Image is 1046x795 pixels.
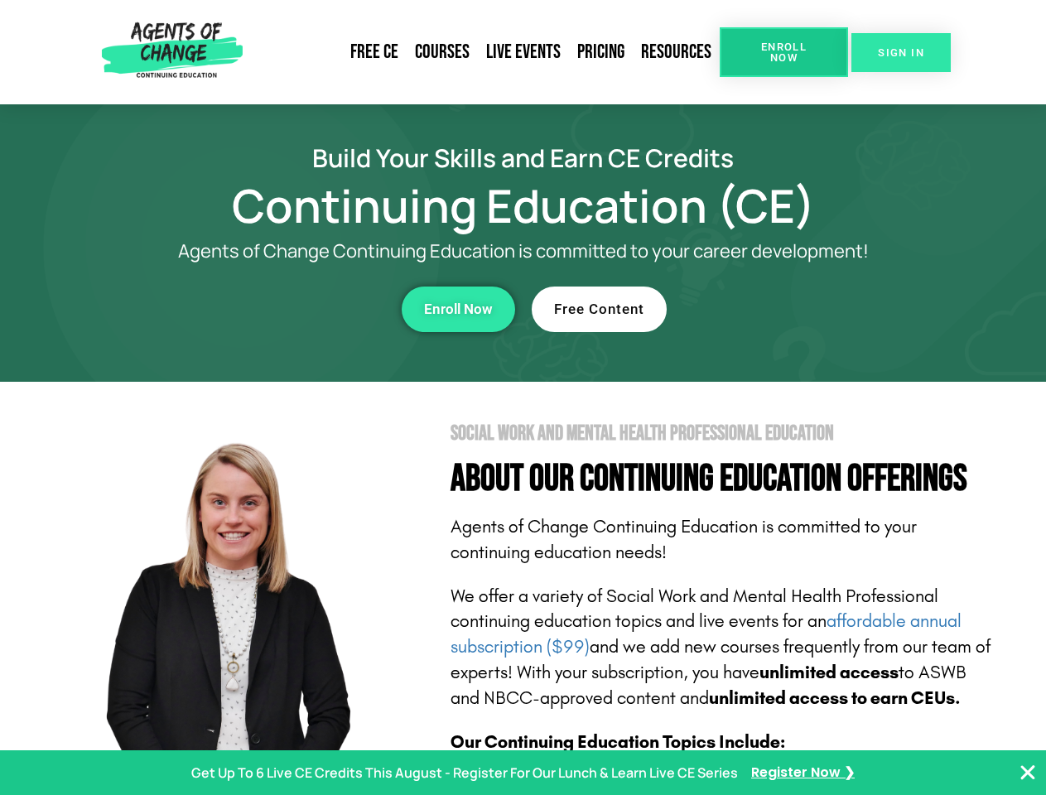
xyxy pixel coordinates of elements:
a: Enroll Now [720,27,848,77]
h2: Build Your Skills and Earn CE Credits [51,146,995,170]
span: Free Content [554,302,644,316]
a: SIGN IN [851,33,951,72]
p: We offer a variety of Social Work and Mental Health Professional continuing education topics and ... [451,584,995,711]
nav: Menu [249,33,720,71]
p: Get Up To 6 Live CE Credits This August - Register For Our Lunch & Learn Live CE Series [191,761,738,785]
p: Agents of Change Continuing Education is committed to your career development! [118,241,929,262]
a: Free CE [342,33,407,71]
b: Our Continuing Education Topics Include: [451,731,785,753]
a: Courses [407,33,478,71]
b: unlimited access to earn CEUs. [709,687,961,709]
h4: About Our Continuing Education Offerings [451,460,995,498]
span: Agents of Change Continuing Education is committed to your continuing education needs! [451,516,917,563]
a: Free Content [532,287,667,332]
h2: Social Work and Mental Health Professional Education [451,423,995,444]
span: SIGN IN [878,47,924,58]
span: Enroll Now [424,302,493,316]
a: Enroll Now [402,287,515,332]
span: Enroll Now [746,41,822,63]
button: Close Banner [1018,763,1038,783]
a: Live Events [478,33,569,71]
h1: Continuing Education (CE) [51,186,995,224]
a: Pricing [569,33,633,71]
a: Resources [633,33,720,71]
a: Register Now ❯ [751,761,855,785]
b: unlimited access [759,662,899,683]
